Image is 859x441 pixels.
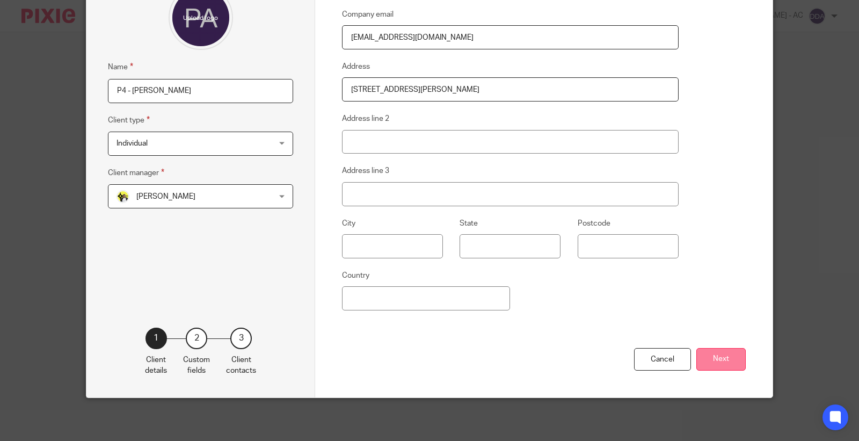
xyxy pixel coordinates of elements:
[108,114,150,126] label: Client type
[342,9,394,20] label: Company email
[634,348,691,371] div: Cancel
[460,218,478,229] label: State
[108,61,133,73] label: Name
[117,140,148,147] span: Individual
[136,193,195,200] span: [PERSON_NAME]
[145,355,167,377] p: Client details
[145,328,167,349] div: 1
[230,328,252,349] div: 3
[183,355,210,377] p: Custom fields
[117,190,129,203] img: Carine-Starbridge.jpg
[226,355,256,377] p: Client contacts
[186,328,207,349] div: 2
[342,113,389,124] label: Address line 2
[578,218,610,229] label: Postcode
[696,348,746,371] button: Next
[342,61,370,72] label: Address
[342,165,389,176] label: Address line 3
[342,218,355,229] label: City
[108,167,164,179] label: Client manager
[342,270,369,281] label: Country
